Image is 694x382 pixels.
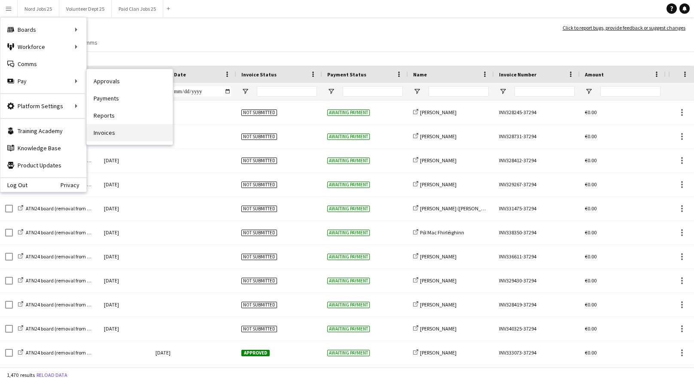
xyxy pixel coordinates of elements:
button: Open Filter Menu [327,88,335,95]
span: Awaiting payment [327,206,370,212]
a: ATN24 board (removal from payments screen) [18,325,126,332]
span: Name [413,71,427,78]
span: €0.00 [585,109,597,115]
input: Invoice Number Filter Input [514,86,575,97]
span: ATN24 board (removal from payments screen) [26,229,126,236]
span: [PERSON_NAME] [420,157,457,164]
div: [DATE] [150,341,236,364]
input: Invoice Status Filter Input [257,86,317,97]
div: INV328419-37294 [494,293,580,316]
span: [PERSON_NAME] [420,133,457,139]
div: Pay [0,73,86,90]
input: Name Filter Input [429,86,489,97]
span: €0.00 [585,301,597,308]
button: Open Filter Menu [241,88,249,95]
span: Not submitted [241,302,277,308]
button: Open Filter Menu [585,88,593,95]
div: INV340325-37294 [494,317,580,340]
span: ATN24 board (removal from payments screen) [26,349,126,356]
div: [DATE] [99,317,150,340]
div: Platform Settings [0,97,86,115]
div: Boards [0,21,86,38]
input: Invoice Date Filter Input [171,86,231,97]
span: €0.00 [585,253,597,260]
span: [PERSON_NAME] [420,277,457,284]
span: €0.00 [585,277,597,284]
span: [PERSON_NAME] [420,181,457,188]
span: €0.00 [585,205,597,212]
span: Awaiting payment [327,278,370,284]
button: Nord Jobs 25 [18,0,59,17]
span: €0.00 [585,133,597,139]
button: Volunteer Dept 25 [59,0,112,17]
span: Awaiting payment [327,350,370,356]
span: [PERSON_NAME] [420,349,457,356]
span: Not submitted [241,109,277,116]
span: Not submitted [241,158,277,164]
div: INV328245-37294 [494,100,580,124]
a: Comms [0,55,86,73]
span: Comms [78,39,97,46]
div: [DATE] [99,149,150,172]
span: Not submitted [241,133,277,140]
span: €0.00 [585,181,597,188]
span: ATN24 board (removal from payments screen) [26,277,126,284]
input: Amount Filter Input [600,86,661,97]
span: Not submitted [241,230,277,236]
span: ATN24 board (removal from payments screen) [26,253,126,260]
span: Awaiting payment [327,254,370,260]
a: Invoices [87,124,173,141]
a: Product Updates [0,157,86,174]
span: Payment Status [327,71,366,78]
span: Approved [241,350,270,356]
div: Workforce [0,38,86,55]
div: [DATE] [99,197,150,220]
a: ATN24 board (removal from payments screen) [18,229,126,236]
span: Pól Mac Fhirléighinn [420,229,464,236]
span: Awaiting payment [327,302,370,308]
span: Amount [585,71,604,78]
span: Not submitted [241,254,277,260]
a: Knowledge Base [0,139,86,157]
div: INV333073-37294 [494,341,580,364]
div: INV328731-37294 [494,124,580,148]
span: Awaiting payment [327,230,370,236]
a: Approvals [87,73,173,90]
a: Reports [87,107,173,124]
span: Invoice Status [241,71,277,78]
div: INV328412-37294 [494,149,580,172]
button: Reload data [35,370,69,380]
span: Not submitted [241,182,277,188]
div: [DATE] [99,293,150,316]
div: INV329430-37294 [494,269,580,292]
span: Not submitted [241,278,277,284]
span: [PERSON_NAME] ([PERSON_NAME] on ID) [420,205,509,212]
span: ATN24 board (removal from payments screen) [26,301,126,308]
span: €0.00 [585,349,597,356]
div: INV338350-37294 [494,221,580,244]
span: Awaiting payment [327,158,370,164]
a: Comms [75,37,101,48]
a: ATN24 board (removal from payments screen) [18,253,126,260]
span: €0.00 [585,157,597,164]
div: INV336611-37294 [494,245,580,268]
a: Payments [87,90,173,107]
span: ATN24 board (removal from payments screen) [26,325,126,332]
a: ATN24 board (removal from payments screen) [18,301,126,308]
span: Not submitted [241,326,277,332]
button: Open Filter Menu [413,88,421,95]
span: [PERSON_NAME] [420,253,457,260]
a: Log Out [0,182,27,188]
span: [PERSON_NAME] [420,301,457,308]
button: Open Filter Menu [499,88,507,95]
div: [DATE] [99,245,150,268]
span: €0.00 [585,229,597,236]
div: INV331475-37294 [494,197,580,220]
span: [PERSON_NAME] [420,109,457,115]
span: Invoice Number [499,71,536,78]
button: Paid Clan Jobs 25 [112,0,163,17]
span: Awaiting payment [327,109,370,116]
div: [DATE] [99,221,150,244]
span: ATN24 board (removal from payments screen) [26,205,126,212]
span: [PERSON_NAME] [420,325,457,332]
